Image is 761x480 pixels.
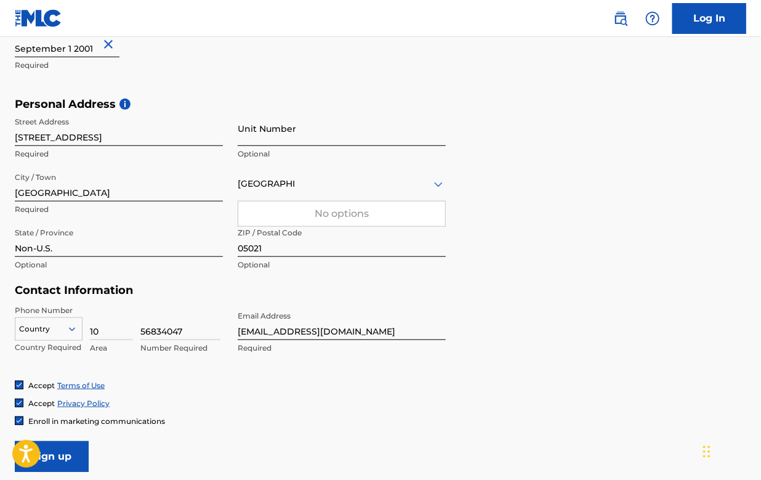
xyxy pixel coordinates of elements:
span: Accept [28,399,55,408]
img: checkbox [15,417,23,425]
p: Required [238,343,446,354]
button: Close [101,26,119,63]
p: Required [15,148,223,160]
img: MLC Logo [15,9,62,27]
p: Country Required [15,342,83,353]
div: No options [238,201,445,226]
img: search [613,11,628,26]
a: Terms of Use [57,381,105,390]
p: Optional [15,259,223,271]
img: checkbox [15,381,23,389]
div: Help [640,6,665,31]
img: help [645,11,660,26]
p: Optional [238,148,446,160]
p: Optional [238,259,446,271]
img: checkbox [15,399,23,407]
p: Number Required [140,343,220,354]
div: Drag [703,433,711,470]
span: Enroll in marketing communications [28,417,165,426]
h5: Contact Information [15,283,446,298]
a: Privacy Policy [57,399,110,408]
span: Accept [28,381,55,390]
a: Public Search [608,6,633,31]
p: Required [15,60,223,71]
span: i [119,99,131,110]
p: Required [15,204,223,215]
input: Sign up [15,441,89,472]
iframe: Chat Widget [699,421,761,480]
h5: Personal Address [15,97,746,112]
a: Log In [672,3,746,34]
p: Area [90,343,133,354]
